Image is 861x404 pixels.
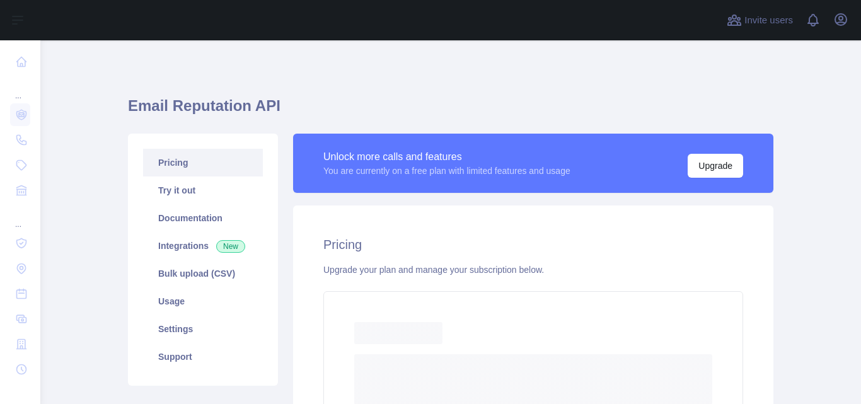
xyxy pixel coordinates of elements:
[128,96,773,126] h1: Email Reputation API
[688,154,743,178] button: Upgrade
[143,204,263,232] a: Documentation
[143,315,263,343] a: Settings
[323,164,570,177] div: You are currently on a free plan with limited features and usage
[323,149,570,164] div: Unlock more calls and features
[216,240,245,253] span: New
[744,13,793,28] span: Invite users
[323,236,743,253] h2: Pricing
[143,287,263,315] a: Usage
[323,263,743,276] div: Upgrade your plan and manage your subscription below.
[143,176,263,204] a: Try it out
[143,232,263,260] a: Integrations New
[724,10,795,30] button: Invite users
[143,260,263,287] a: Bulk upload (CSV)
[10,76,30,101] div: ...
[143,149,263,176] a: Pricing
[10,204,30,229] div: ...
[143,343,263,371] a: Support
